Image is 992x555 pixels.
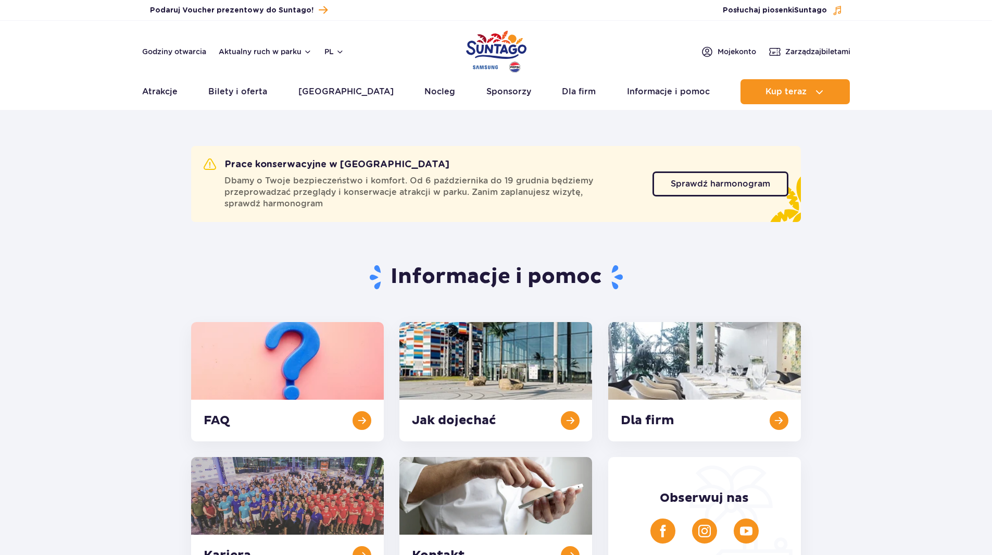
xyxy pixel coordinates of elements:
a: Zarządzajbiletami [769,45,850,58]
span: Suntago [794,7,827,14]
a: Godziny otwarcia [142,46,206,57]
button: Aktualny ruch w parku [219,47,312,56]
a: Park of Poland [466,26,526,74]
span: Posłuchaj piosenki [723,5,827,16]
button: Posłuchaj piosenkiSuntago [723,5,843,16]
img: Facebook [657,525,669,537]
h1: Informacje i pomoc [191,264,801,291]
span: Moje konto [718,46,756,57]
span: Kup teraz [765,87,807,96]
a: Atrakcje [142,79,178,104]
a: Dla firm [562,79,596,104]
a: Bilety i oferta [208,79,267,104]
span: Podaruj Voucher prezentowy do Suntago! [150,5,313,16]
img: Instagram [698,525,711,537]
span: Zarządzaj biletami [785,46,850,57]
a: Informacje i pomoc [627,79,710,104]
img: YouTube [740,525,752,537]
a: Mojekonto [701,45,756,58]
a: Sponsorzy [486,79,531,104]
span: Dbamy o Twoje bezpieczeństwo i komfort. Od 6 października do 19 grudnia będziemy przeprowadzać pr... [224,175,640,209]
button: pl [324,46,344,57]
h2: Prace konserwacyjne w [GEOGRAPHIC_DATA] [204,158,449,171]
span: Sprawdź harmonogram [671,180,770,188]
a: Podaruj Voucher prezentowy do Suntago! [150,3,328,17]
button: Kup teraz [740,79,850,104]
span: Obserwuj nas [660,490,749,506]
a: Sprawdź harmonogram [652,171,788,196]
a: [GEOGRAPHIC_DATA] [298,79,394,104]
a: Nocleg [424,79,455,104]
